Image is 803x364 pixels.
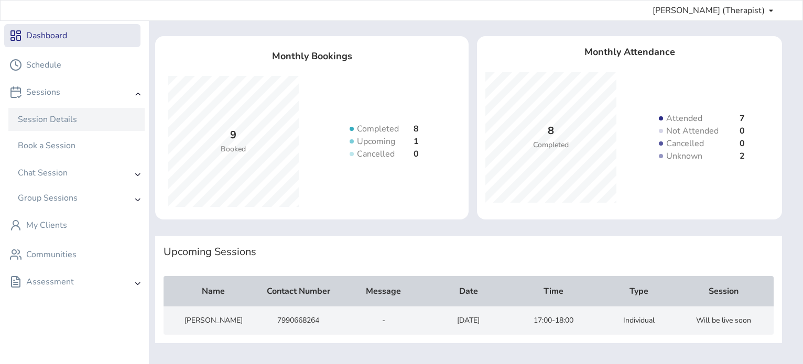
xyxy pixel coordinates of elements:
span: 9 [230,128,236,142]
div: Upcoming Sessions [164,245,774,259]
img: angle-right.svg [135,198,141,202]
div: Chat Session [18,168,68,178]
div: Dashboard [26,29,67,42]
th: Session [682,284,765,298]
span: [PERSON_NAME] (Therapist) [653,4,765,17]
div: Sessions [9,87,60,97]
div: Assessment [9,277,74,287]
div: Book a Session [18,139,75,152]
p: 0 [740,137,745,150]
div: My Clients [26,219,67,231]
td: [PERSON_NAME] [172,315,255,326]
span: 8 [548,124,554,138]
p: Upcoming [357,135,399,148]
th: Date [427,284,510,298]
div: Session Details [18,113,77,126]
p: Cancelled [666,137,725,150]
td: Individual [597,315,680,326]
p: 8 [414,123,419,135]
img: angle-right.svg [135,282,141,285]
div: Schedule [26,59,61,71]
img: angle-right.svg [135,93,141,96]
td: - [342,315,425,326]
p: Monthly Bookings [168,49,456,63]
td: 17:00 - 18:00 [512,315,595,326]
span: Booked [221,144,246,154]
div: Group Sessions [18,193,78,203]
p: 2 [740,150,745,162]
p: Cancelled [357,148,399,160]
th: Type [597,284,680,298]
span: Completed [533,140,569,150]
p: Attended [666,112,725,125]
th: Name [172,284,255,298]
p: Not Attended [666,125,725,137]
img: angle-right.svg [135,173,141,177]
div: Will be live soon [683,315,765,326]
th: Contact Number [257,284,340,298]
p: 1 [414,135,419,148]
td: 7990668264 [257,315,340,326]
th: Time [512,284,595,298]
p: Completed [357,123,399,135]
p: 7 [740,112,745,125]
p: Unknown [666,150,725,162]
p: Monthly Attendance [485,45,774,59]
p: 0 [740,125,745,137]
div: Communities [26,248,77,261]
th: Message [342,284,425,298]
p: 0 [414,148,419,160]
td: [DATE] [427,315,510,326]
